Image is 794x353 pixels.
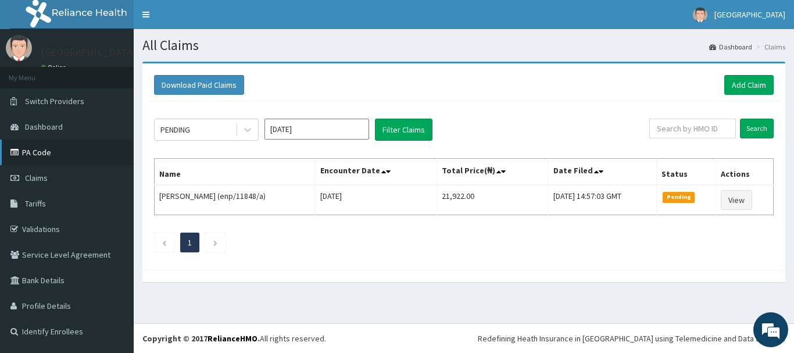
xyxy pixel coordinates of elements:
[162,237,167,248] a: Previous page
[25,122,63,132] span: Dashboard
[160,124,190,136] div: PENDING
[663,192,695,202] span: Pending
[142,333,260,344] strong: Copyright © 2017 .
[316,185,437,215] td: [DATE]
[134,323,794,353] footer: All rights reserved.
[188,237,192,248] a: Page 1 is your current page
[714,9,785,20] span: [GEOGRAPHIC_DATA]
[25,173,48,183] span: Claims
[208,333,257,344] a: RelianceHMO
[142,38,785,53] h1: All Claims
[437,159,549,186] th: Total Price(₦)
[657,159,716,186] th: Status
[693,8,707,22] img: User Image
[25,96,84,106] span: Switch Providers
[41,63,69,72] a: Online
[213,237,218,248] a: Next page
[155,185,316,215] td: [PERSON_NAME] (enp/11848/a)
[721,190,752,210] a: View
[478,333,785,344] div: Redefining Heath Insurance in [GEOGRAPHIC_DATA] using Telemedicine and Data Science!
[437,185,549,215] td: 21,922.00
[549,185,657,215] td: [DATE] 14:57:03 GMT
[753,42,785,52] li: Claims
[316,159,437,186] th: Encounter Date
[264,119,369,140] input: Select Month and Year
[649,119,736,138] input: Search by HMO ID
[41,47,137,58] p: [GEOGRAPHIC_DATA]
[25,198,46,209] span: Tariffs
[549,159,657,186] th: Date Filed
[709,42,752,52] a: Dashboard
[6,35,32,61] img: User Image
[155,159,316,186] th: Name
[154,75,244,95] button: Download Paid Claims
[375,119,432,141] button: Filter Claims
[740,119,774,138] input: Search
[716,159,774,186] th: Actions
[724,75,774,95] a: Add Claim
